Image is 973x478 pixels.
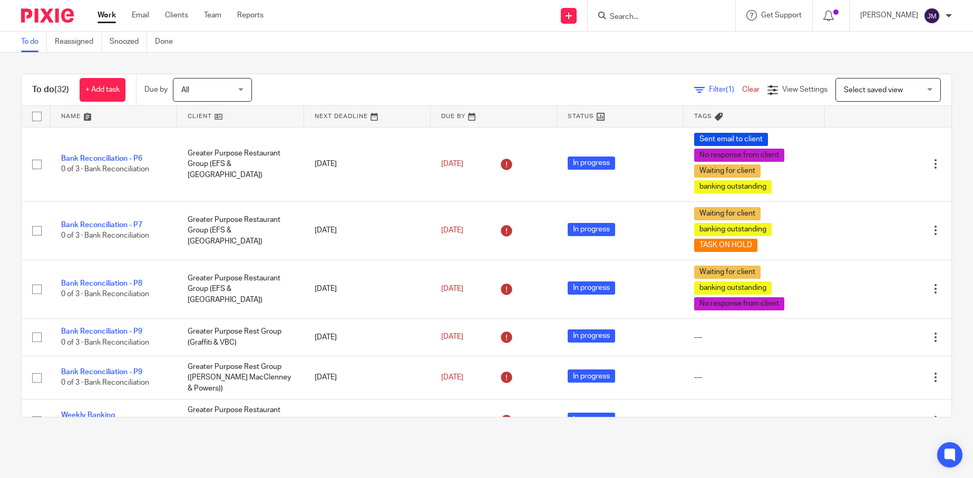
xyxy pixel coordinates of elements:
div: --- [694,372,814,383]
a: Snoozed [110,32,147,52]
a: Bank Reconciliation - P7 [61,221,142,229]
a: Work [98,10,116,21]
span: 0 of 3 · Bank Reconciliation [61,379,149,387]
span: In progress [568,413,615,426]
span: Waiting for client [694,207,761,220]
a: Bank Reconciliation - P9 [61,368,142,376]
span: Waiting for client [694,266,761,279]
div: --- [694,415,814,426]
span: [DATE] [441,160,463,168]
span: 0 of 3 · Bank Reconciliation [61,291,149,298]
span: [DATE] [441,227,463,234]
input: Search [609,13,704,22]
span: banking outstanding [694,223,772,236]
td: Greater Purpose Restaurant Group (EFS & [GEOGRAPHIC_DATA]) [177,399,304,442]
span: In progress [568,157,615,170]
span: View Settings [782,86,828,93]
td: Greater Purpose Restaurant Group (EFS & [GEOGRAPHIC_DATA]) [177,201,304,260]
div: --- [694,332,814,343]
span: No response from client [694,149,784,162]
td: Greater Purpose Restaurant Group (EFS & [GEOGRAPHIC_DATA]) [177,127,304,201]
td: [DATE] [304,127,431,201]
span: (32) [54,85,69,94]
h1: To do [32,84,69,95]
span: banking outstanding [694,281,772,295]
td: [DATE] [304,318,431,356]
p: [PERSON_NAME] [860,10,918,21]
a: Team [204,10,221,21]
span: Get Support [761,12,802,19]
p: Due by [144,84,168,95]
span: In progress [568,223,615,236]
td: Greater Purpose Restaurant Group (EFS & [GEOGRAPHIC_DATA]) [177,260,304,318]
td: [DATE] [304,399,431,442]
span: Sent email to client [694,133,768,146]
span: In progress [568,281,615,295]
a: Reports [237,10,264,21]
span: 0 of 3 · Bank Reconciliation [61,232,149,240]
span: [DATE] [441,374,463,381]
a: Bank Reconciliation - P9 [61,328,142,335]
a: Clear [742,86,760,93]
span: [DATE] [441,285,463,292]
img: Pixie [21,8,74,23]
span: 0 of 3 · Bank Reconciliation [61,166,149,173]
a: Weekly Banking [61,412,115,419]
td: [DATE] [304,201,431,260]
span: In progress [568,329,615,343]
span: 0 of 3 · Bank Reconciliation [61,339,149,346]
a: To do [21,32,47,52]
a: Email [132,10,149,21]
span: (1) [726,86,734,93]
span: TASK ON HOLD [694,239,757,252]
span: Select saved view [844,86,903,94]
td: [DATE] [304,260,431,318]
a: Reassigned [55,32,102,52]
span: All [181,86,189,94]
span: banking outstanding [694,180,772,193]
span: [DATE] [441,334,463,341]
span: In progress [568,369,615,383]
span: Tags [694,113,712,119]
td: [DATE] [304,356,431,399]
span: Filter [709,86,742,93]
a: Bank Reconciliation - P8 [61,280,142,287]
td: Greater Purpose Rest Group ([PERSON_NAME] MacClenney & Powers)) [177,356,304,399]
a: Clients [165,10,188,21]
td: Greater Purpose Rest Group (Graffiti & VBC) [177,318,304,356]
img: svg%3E [923,7,940,24]
span: Waiting for client [694,164,761,178]
a: + Add task [80,78,125,102]
span: No response from client [694,297,784,310]
a: Done [155,32,181,52]
a: Bank Reconciliation - P6 [61,155,142,162]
